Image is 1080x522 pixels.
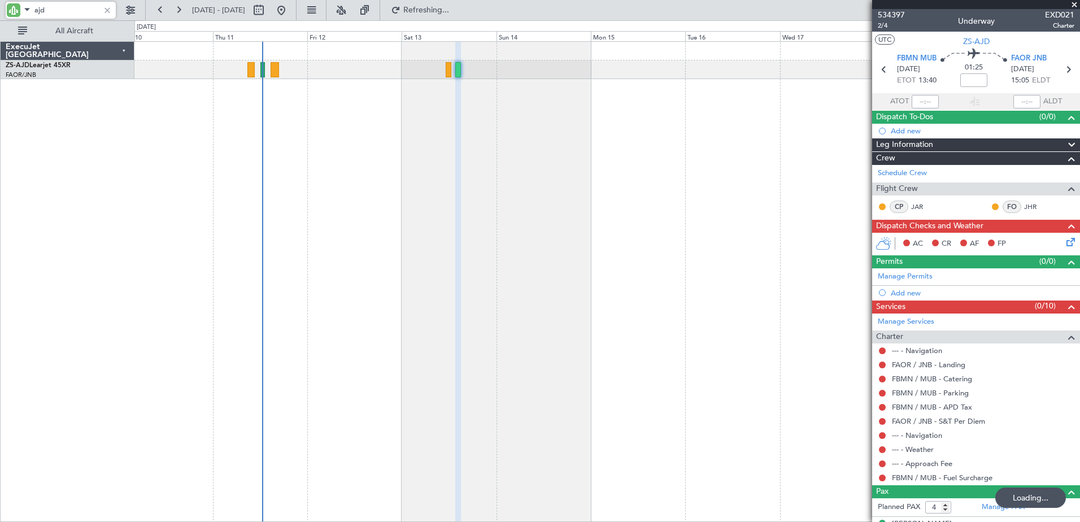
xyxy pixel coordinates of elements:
a: FBMN / MUB - APD Tax [892,402,972,412]
span: Dispatch Checks and Weather [876,220,983,233]
a: FAOR/JNB [6,71,36,79]
a: Schedule Crew [878,168,927,179]
a: JAR [911,202,937,212]
span: [DATE] - [DATE] [192,5,245,15]
span: ALDT [1043,96,1062,107]
a: Manage PAX [982,502,1025,513]
span: ZS-AJD [963,36,990,47]
span: Charter [876,330,903,343]
span: Dispatch To-Dos [876,111,933,124]
a: FBMN / MUB - Fuel Surcharge [892,473,992,482]
a: JHR [1024,202,1049,212]
a: Manage Services [878,316,934,328]
div: Mon 15 [591,31,685,41]
div: Underway [958,15,995,27]
span: Charter [1045,21,1074,31]
a: Manage Permits [878,271,933,282]
div: Sat 13 [402,31,496,41]
a: --- - Weather [892,445,934,454]
span: FAOR JNB [1011,53,1047,64]
div: Wed 10 [118,31,212,41]
button: UTC [875,34,895,45]
input: --:-- [912,95,939,108]
span: AC [913,238,923,250]
span: [DATE] [1011,64,1034,75]
span: ELDT [1032,75,1050,86]
div: Add new [891,288,1074,298]
span: Flight Crew [876,182,918,195]
span: EXD021 [1045,9,1074,21]
div: FO [1003,201,1021,213]
span: Services [876,301,905,314]
span: All Aircraft [29,27,119,35]
span: AF [970,238,979,250]
div: Fri 12 [307,31,402,41]
span: Leg Information [876,138,933,151]
span: 15:05 [1011,75,1029,86]
a: ZS-AJDLearjet 45XR [6,62,71,69]
div: Wed 17 [780,31,874,41]
span: Crew [876,152,895,165]
span: ETOT [897,75,916,86]
a: FBMN / MUB - Catering [892,374,972,384]
span: (0/0) [1039,255,1056,267]
div: Add new [891,126,1074,136]
a: FAOR / JNB - S&T Per Diem [892,416,985,426]
div: Loading... [995,488,1066,508]
span: (4/4) [1039,485,1056,497]
div: Thu 11 [213,31,307,41]
input: A/C (Reg. or Type) [34,2,99,19]
div: CP [890,201,908,213]
div: [DATE] [137,23,156,32]
span: 534397 [878,9,905,21]
span: (0/0) [1039,111,1056,123]
a: --- - Approach Fee [892,459,952,468]
span: 01:25 [965,62,983,73]
label: Planned PAX [878,502,920,513]
span: Refreshing... [403,6,450,14]
button: Refreshing... [386,1,454,19]
span: 2/4 [878,21,905,31]
div: Tue 16 [685,31,779,41]
span: FP [998,238,1006,250]
a: FBMN / MUB - Parking [892,388,969,398]
span: ZS-AJD [6,62,29,69]
div: Sun 14 [497,31,591,41]
span: FBMN MUB [897,53,937,64]
span: CR [942,238,951,250]
a: --- - Navigation [892,430,942,440]
button: All Aircraft [12,22,123,40]
span: [DATE] [897,64,920,75]
span: ATOT [890,96,909,107]
span: Pax [876,485,889,498]
a: --- - Navigation [892,346,942,355]
span: (0/10) [1035,300,1056,312]
a: FAOR / JNB - Landing [892,360,965,369]
span: Permits [876,255,903,268]
span: 13:40 [918,75,937,86]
